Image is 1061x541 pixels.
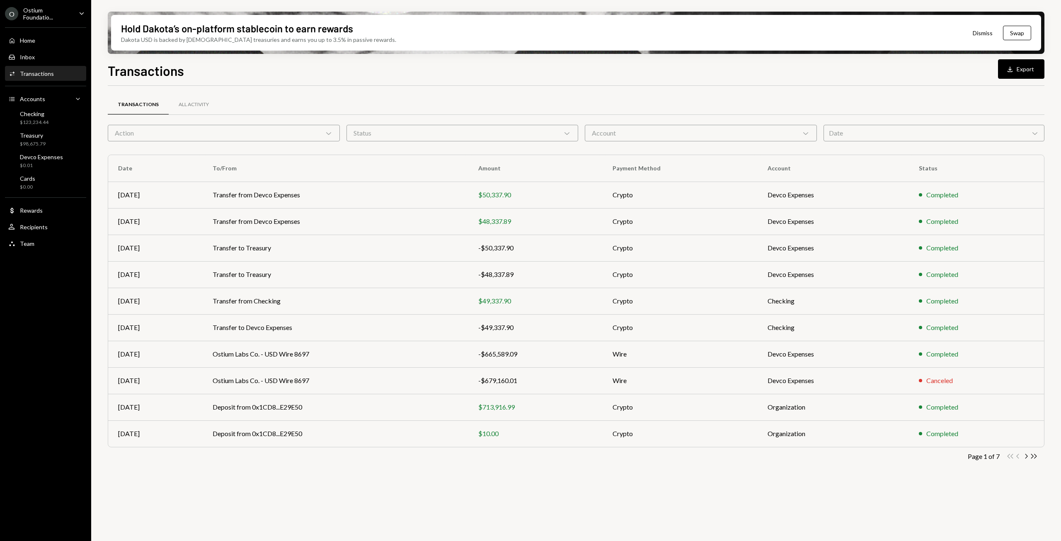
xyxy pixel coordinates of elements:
[926,402,958,412] div: Completed
[203,341,468,367] td: Ostium Labs Co. - USD Wire 8697
[603,367,758,394] td: Wire
[108,155,203,182] th: Date
[118,323,193,332] div: [DATE]
[108,94,169,115] a: Transactions
[5,66,86,81] a: Transactions
[118,243,193,253] div: [DATE]
[20,153,63,160] div: Devco Expenses
[121,22,353,35] div: Hold Dakota’s on-platform stablecoin to earn rewards
[20,207,43,214] div: Rewards
[179,101,209,108] div: All Activity
[603,155,758,182] th: Payment Method
[758,261,909,288] td: Devco Expenses
[758,420,909,447] td: Organization
[603,394,758,420] td: Crypto
[909,155,1044,182] th: Status
[5,219,86,234] a: Recipients
[758,155,909,182] th: Account
[998,59,1044,79] button: Export
[758,235,909,261] td: Devco Expenses
[478,402,593,412] div: $713,916.99
[118,376,193,386] div: [DATE]
[5,203,86,218] a: Rewards
[478,429,593,439] div: $10.00
[926,323,958,332] div: Completed
[346,125,579,141] div: Status
[108,125,340,141] div: Action
[20,95,45,102] div: Accounts
[758,288,909,314] td: Checking
[203,420,468,447] td: Deposit from 0x1CD8...E29E50
[5,236,86,251] a: Team
[478,190,593,200] div: $50,337.90
[758,182,909,208] td: Devco Expenses
[603,420,758,447] td: Crypto
[585,125,817,141] div: Account
[203,182,468,208] td: Transfer from Devco Expenses
[169,94,219,115] a: All Activity
[5,7,18,20] div: O
[926,429,958,439] div: Completed
[203,367,468,394] td: Ostium Labs Co. - USD Wire 8697
[118,349,193,359] div: [DATE]
[603,288,758,314] td: Crypto
[962,23,1003,43] button: Dismiss
[926,243,958,253] div: Completed
[926,296,958,306] div: Completed
[758,394,909,420] td: Organization
[118,216,193,226] div: [DATE]
[203,155,468,182] th: To/From
[5,129,86,149] a: Treasury$98,675.79
[203,288,468,314] td: Transfer from Checking
[5,91,86,106] a: Accounts
[20,110,48,117] div: Checking
[5,33,86,48] a: Home
[478,216,593,226] div: $48,337.89
[20,184,35,191] div: $0.00
[926,376,953,386] div: Canceled
[20,37,35,44] div: Home
[926,349,958,359] div: Completed
[758,208,909,235] td: Devco Expenses
[108,62,184,79] h1: Transactions
[203,394,468,420] td: Deposit from 0x1CD8...E29E50
[603,235,758,261] td: Crypto
[5,49,86,64] a: Inbox
[968,452,1000,460] div: Page 1 of 7
[478,376,593,386] div: -$679,160.01
[118,296,193,306] div: [DATE]
[5,172,86,192] a: Cards$0.00
[824,125,1045,141] div: Date
[478,323,593,332] div: -$49,337.90
[926,269,958,279] div: Completed
[203,208,468,235] td: Transfer from Devco Expenses
[758,367,909,394] td: Devco Expenses
[1003,26,1031,40] button: Swap
[468,155,603,182] th: Amount
[478,296,593,306] div: $49,337.90
[118,101,159,108] div: Transactions
[20,175,35,182] div: Cards
[118,269,193,279] div: [DATE]
[118,429,193,439] div: [DATE]
[20,119,48,126] div: $123,234.44
[926,190,958,200] div: Completed
[203,235,468,261] td: Transfer to Treasury
[478,269,593,279] div: -$48,337.89
[118,402,193,412] div: [DATE]
[20,70,54,77] div: Transactions
[926,216,958,226] div: Completed
[203,314,468,341] td: Transfer to Devco Expenses
[603,341,758,367] td: Wire
[758,314,909,341] td: Checking
[20,141,46,148] div: $98,675.79
[603,261,758,288] td: Crypto
[5,151,86,171] a: Devco Expenses$0.01
[118,190,193,200] div: [DATE]
[121,35,396,44] div: Dakota USD is backed by [DEMOGRAPHIC_DATA] treasuries and earns you up to 3.5% in passive rewards.
[23,7,72,21] div: Ostium Foundatio...
[203,261,468,288] td: Transfer to Treasury
[20,223,48,230] div: Recipients
[20,53,35,61] div: Inbox
[20,162,63,169] div: $0.01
